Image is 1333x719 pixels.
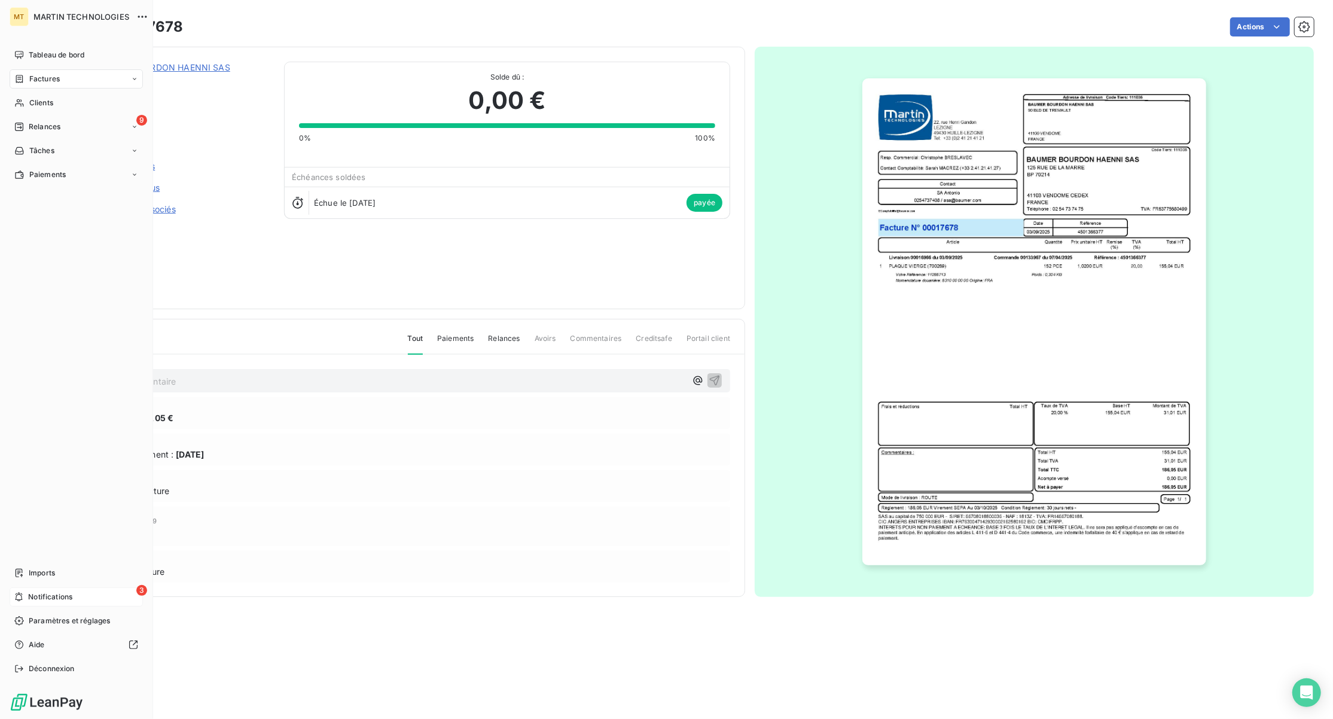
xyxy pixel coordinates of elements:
span: C111036 [94,76,270,86]
div: MT [10,7,29,26]
img: invoice_thumbnail [862,78,1206,565]
span: Notifications [28,592,72,602]
span: Paiements [29,169,66,180]
span: Paiements [437,333,474,354]
span: Aide [29,639,45,650]
span: 0,00 € [469,83,546,118]
span: Paramètres et réglages [29,616,110,626]
span: Imports [29,568,55,578]
span: Tout [408,333,423,355]
span: 186,05 € [137,412,173,424]
span: 100% [695,133,715,144]
div: Open Intercom Messenger [1292,678,1321,707]
button: Actions [1230,17,1290,36]
span: Relances [29,121,60,132]
span: Creditsafe [636,333,672,354]
span: 3 [136,585,147,596]
span: Échue le [DATE] [314,198,376,208]
a: BAUMER BOURDON HAENNI SAS [94,62,230,72]
span: MARTIN TECHNOLOGIES [33,12,129,22]
span: Clients [29,98,53,108]
span: Factures [29,74,60,84]
span: 0% [299,133,311,144]
span: Déconnexion [29,663,75,674]
span: Portail client [687,333,730,354]
span: Solde dû : [299,72,715,83]
img: Logo LeanPay [10,693,84,712]
span: 9 [136,115,147,126]
span: Échéances soldées [292,172,366,182]
span: Relances [488,333,520,354]
span: Tâches [29,145,54,156]
span: Commentaires [571,333,622,354]
span: payée [687,194,722,212]
a: Aide [10,635,143,654]
span: Avoirs [535,333,556,354]
span: Tableau de bord [29,50,84,60]
span: [DATE] [176,448,204,461]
